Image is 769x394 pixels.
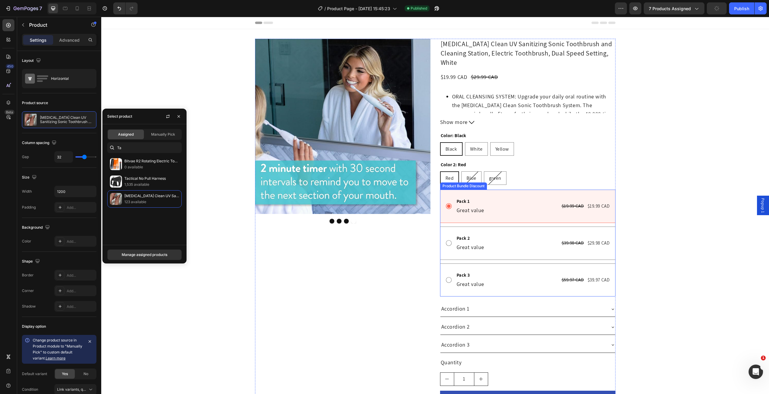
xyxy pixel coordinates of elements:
a: Learn more [46,356,65,360]
div: Accordion 1 [339,287,369,297]
button: 7 products assigned [644,2,704,14]
span: Assigned [118,132,134,137]
div: Accordion 2 [339,305,370,315]
iframe: Intercom live chat [749,365,763,379]
span: 1 [761,356,766,360]
button: increment [373,356,387,369]
div: Product Bundle Discount [340,167,384,172]
div: $19.99 CAD [486,185,509,194]
div: $19.99 CAD [460,185,483,194]
div: $59.97 CAD [460,259,483,267]
p: Advanced [59,37,80,43]
div: $39.98 CAD [460,222,483,230]
p: 0 available [124,164,179,170]
span: ORAL CLEANSING SYSTEM: Upgrade your daily oral routine with the [MEDICAL_DATA] Clean Sonic Toothb... [351,76,513,118]
div: Quantity [339,341,514,351]
p: Settings [30,37,47,43]
button: Dot [228,202,233,207]
div: Product source [22,100,48,106]
div: $29.98 CAD [486,222,509,230]
div: Default variant [22,371,47,377]
span: Popup 1 [659,181,665,196]
p: Product [29,21,80,29]
div: Color [22,239,31,244]
img: collections [110,176,122,188]
div: Pack 1 [355,180,384,189]
div: Beta [5,110,14,115]
input: Auto [55,186,96,197]
img: collections [110,193,122,205]
div: Shape [22,257,41,266]
div: Add... [67,205,95,210]
span: Link variants, quantity <br> between same products [57,387,146,392]
p: Great value [355,263,383,272]
button: Add to cart [339,374,514,390]
div: Column spacing [22,139,58,147]
p: [MEDICAL_DATA] Clean UV Sanitizing Sonic Toothbrush and Cleaning Station, Electric Toothbrush, Du... [40,116,94,124]
div: Padding [22,205,36,210]
div: 450 [6,64,14,69]
p: 1,535 available [124,182,179,188]
div: Add... [67,239,95,244]
div: Layout [22,57,42,65]
div: Manage assigned products [122,252,167,257]
div: Display option [22,324,46,329]
div: Select product [107,114,132,119]
button: Dot [243,202,248,207]
button: Publish [729,2,754,14]
iframe: To enrich screen reader interactions, please activate Accessibility in Grammarly extension settings [101,17,769,394]
p: Great value [355,189,383,198]
div: $19.99 CAD [339,56,367,65]
span: White [369,129,381,135]
div: Condition [22,387,38,392]
button: 7 [2,2,45,14]
div: Shadow [22,304,36,309]
span: green [388,158,400,164]
button: decrement [339,356,353,369]
div: Pack 3 [355,254,384,263]
div: Pack 2 [355,217,384,226]
div: Background [22,224,51,232]
p: Tactical No Pull Harness [124,176,179,182]
p: Great value [355,226,383,235]
span: No [84,371,88,377]
div: Undo/Redo [113,2,138,14]
h2: [MEDICAL_DATA] Clean UV Sanitizing Sonic Toothbrush and Cleaning Station, Electric Toothbrush, Du... [339,22,514,51]
legend: Color 2: Red [339,144,365,152]
div: $39.97 CAD [486,259,509,267]
span: Blue [365,158,375,164]
span: Change product source in Product module to "Manually Pick" to custom default variant. [33,338,82,360]
span: Black [344,129,356,135]
input: quantity [353,356,373,369]
span: / [324,5,326,12]
span: Product Page - [DATE] 15:45:23 [327,5,390,12]
span: Yes [62,371,68,377]
div: Add... [67,273,95,278]
button: Dot [250,202,255,207]
div: Horizontal [51,72,88,86]
div: Corner [22,288,34,293]
div: $29.99 CAD [369,56,397,65]
p: Bitvae R2 Rotating Electric Toothbrush for Adults with 8 Brush Heads, Travel Case, 5 Modes Rechar... [124,158,179,164]
legend: Color: Black [339,115,366,123]
div: Publish [734,5,749,12]
div: Accordion 3 [339,323,370,333]
span: Published [411,6,427,11]
span: Yellow [394,129,408,135]
div: Add... [67,304,95,309]
div: Search in Settings & Advanced [107,142,182,153]
div: Add... [67,288,95,294]
div: Border [22,272,34,278]
p: 123 available [124,199,179,205]
span: Manually Pick [151,132,175,137]
span: 7 products assigned [649,5,691,12]
span: Show more [339,101,366,110]
img: collections [110,158,122,170]
div: Width [22,189,32,194]
button: Dot [236,202,240,207]
button: Manage assigned products [107,249,182,260]
div: Size [22,173,38,182]
span: Red [344,158,353,164]
p: [MEDICAL_DATA] Clean UV Sanitizing Sonic Toothbrush and Cleaning Station, Electric Toothbrush, Du... [124,193,179,199]
img: product feature img [25,114,37,126]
